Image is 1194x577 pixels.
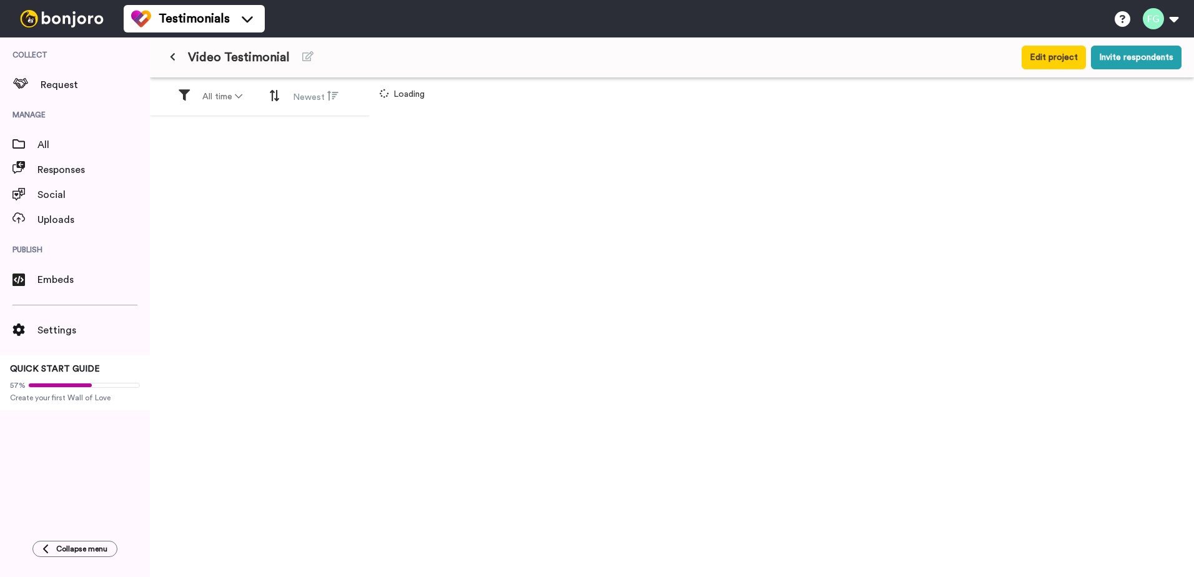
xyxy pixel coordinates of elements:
span: All [37,137,150,152]
button: Collapse menu [32,541,117,557]
button: All time [195,86,250,108]
span: Create your first Wall of Love [10,393,140,403]
span: 57% [10,380,26,390]
span: Responses [37,162,150,177]
span: Settings [37,323,150,338]
span: QUICK START GUIDE [10,365,100,373]
span: Request [41,77,150,92]
span: Testimonials [159,10,230,27]
img: bj-logo-header-white.svg [15,10,109,27]
span: Collapse menu [56,544,107,554]
span: Embeds [37,272,150,287]
button: Edit project [1022,46,1086,69]
img: tm-color.svg [131,9,151,29]
span: Video Testimonial [188,49,290,66]
span: Uploads [37,212,150,227]
span: Social [37,187,150,202]
button: Newest [285,85,346,109]
button: Invite respondents [1091,46,1182,69]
